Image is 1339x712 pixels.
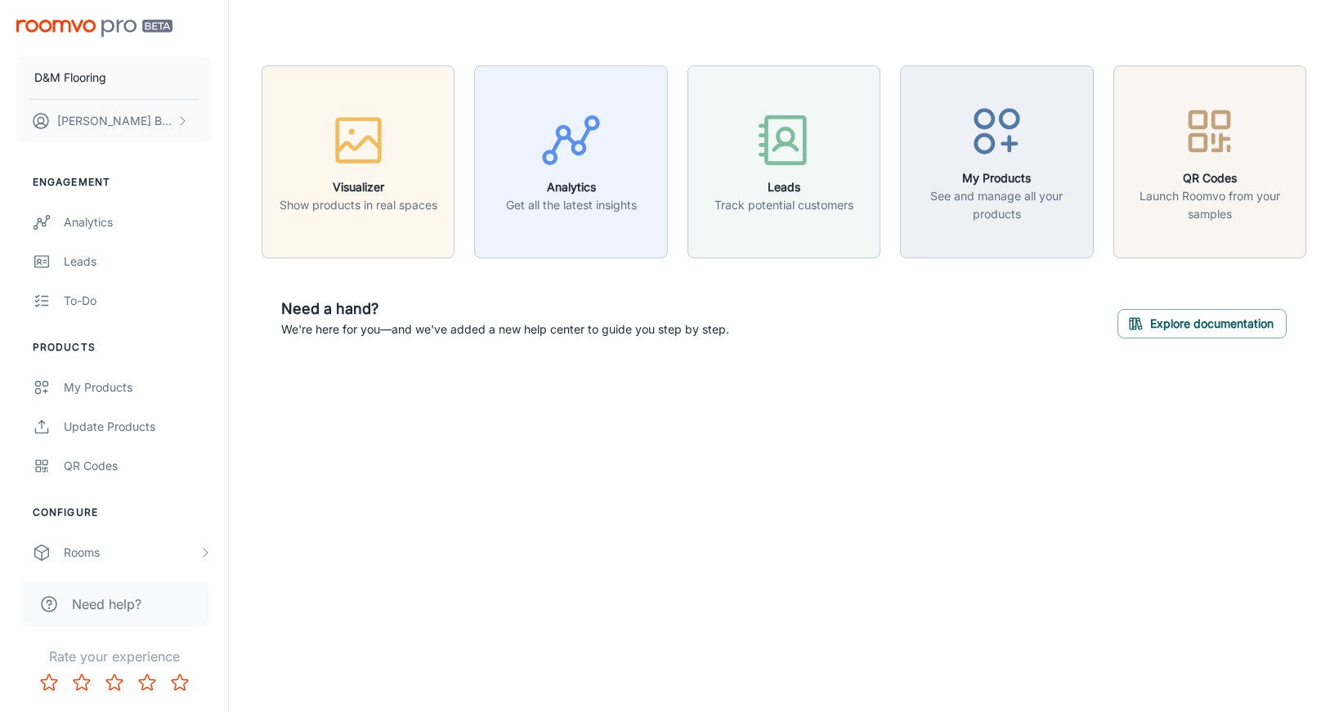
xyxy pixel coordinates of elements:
[262,65,455,258] button: VisualizerShow products in real spaces
[64,292,212,310] div: To-do
[64,378,212,396] div: My Products
[280,196,437,214] p: Show products in real spaces
[1117,309,1287,338] button: Explore documentation
[911,187,1082,223] p: See and manage all your products
[16,100,212,142] button: [PERSON_NAME] Bunkhong
[911,169,1082,187] h6: My Products
[1117,315,1287,331] a: Explore documentation
[506,196,637,214] p: Get all the latest insights
[57,112,172,130] p: [PERSON_NAME] Bunkhong
[281,298,729,320] h6: Need a hand?
[281,320,729,338] p: We're here for you—and we've added a new help center to guide you step by step.
[16,56,212,99] button: D&M Flooring
[1124,187,1296,223] p: Launch Roomvo from your samples
[16,20,172,37] img: Roomvo PRO Beta
[34,69,106,87] p: D&M Flooring
[64,253,212,271] div: Leads
[506,178,637,196] h6: Analytics
[280,178,437,196] h6: Visualizer
[687,65,880,258] button: LeadsTrack potential customers
[714,196,853,214] p: Track potential customers
[714,178,853,196] h6: Leads
[900,65,1093,258] button: My ProductsSee and manage all your products
[474,153,667,169] a: AnalyticsGet all the latest insights
[64,418,212,436] div: Update Products
[64,213,212,231] div: Analytics
[474,65,667,258] button: AnalyticsGet all the latest insights
[1113,65,1306,258] button: QR CodesLaunch Roomvo from your samples
[1113,153,1306,169] a: QR CodesLaunch Roomvo from your samples
[1124,169,1296,187] h6: QR Codes
[900,153,1093,169] a: My ProductsSee and manage all your products
[687,153,880,169] a: LeadsTrack potential customers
